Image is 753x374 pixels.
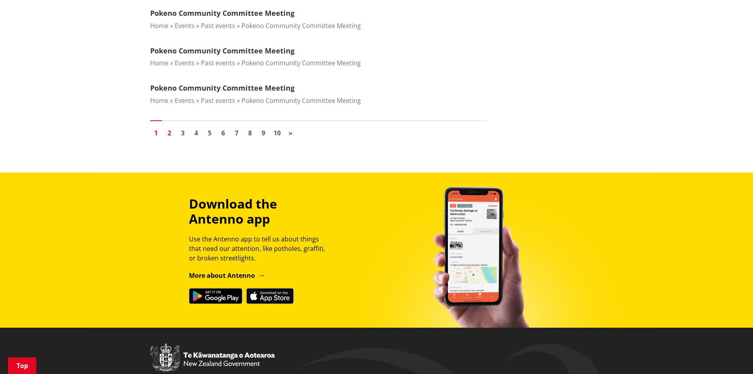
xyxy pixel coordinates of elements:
[258,127,270,139] a: Go to page 9
[242,21,361,30] a: Pokeno Community Committee Meeting
[150,46,294,55] a: Pokeno Community Committee Meeting
[231,127,243,139] a: Go to page 7
[150,83,294,93] a: Pokeno Community Committee Meeting
[271,127,283,139] a: Go to page 10
[189,196,332,227] h3: Download the Antenno app
[201,59,235,67] a: Past events
[177,127,189,139] a: Go to page 3
[175,21,194,30] a: Events
[242,59,361,67] a: Pokeno Community Committee Meeting
[150,362,275,369] a: New Zealand Government
[201,21,235,30] a: Past events
[175,59,194,67] a: Events
[246,288,294,304] img: Download on the App Store
[150,127,162,139] a: Page 1
[201,96,235,105] a: Past events
[285,127,296,139] a: Go to next page
[189,234,332,263] p: Use the Antenno app to tell us about things that need our attention, like potholes, graffiti, or ...
[8,357,36,374] a: Top
[189,271,265,280] a: More about Antenno
[717,341,745,369] iframe: Messenger Launcher
[217,127,229,139] a: Go to page 6
[164,127,176,139] a: Go to page 2
[150,344,275,372] img: New Zealand Government
[150,21,168,30] a: Home
[191,127,202,139] a: Go to page 4
[150,96,168,105] a: Home
[289,129,293,137] span: »
[204,127,216,139] a: Go to page 5
[150,59,168,67] a: Home
[189,288,242,304] img: Get it on Google Play
[244,127,256,139] a: Go to page 8
[150,8,294,18] a: Pokeno Community Committee Meeting
[150,120,487,141] nav: Pagination
[175,96,194,105] a: Events
[242,96,361,105] a: Pokeno Community Committee Meeting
